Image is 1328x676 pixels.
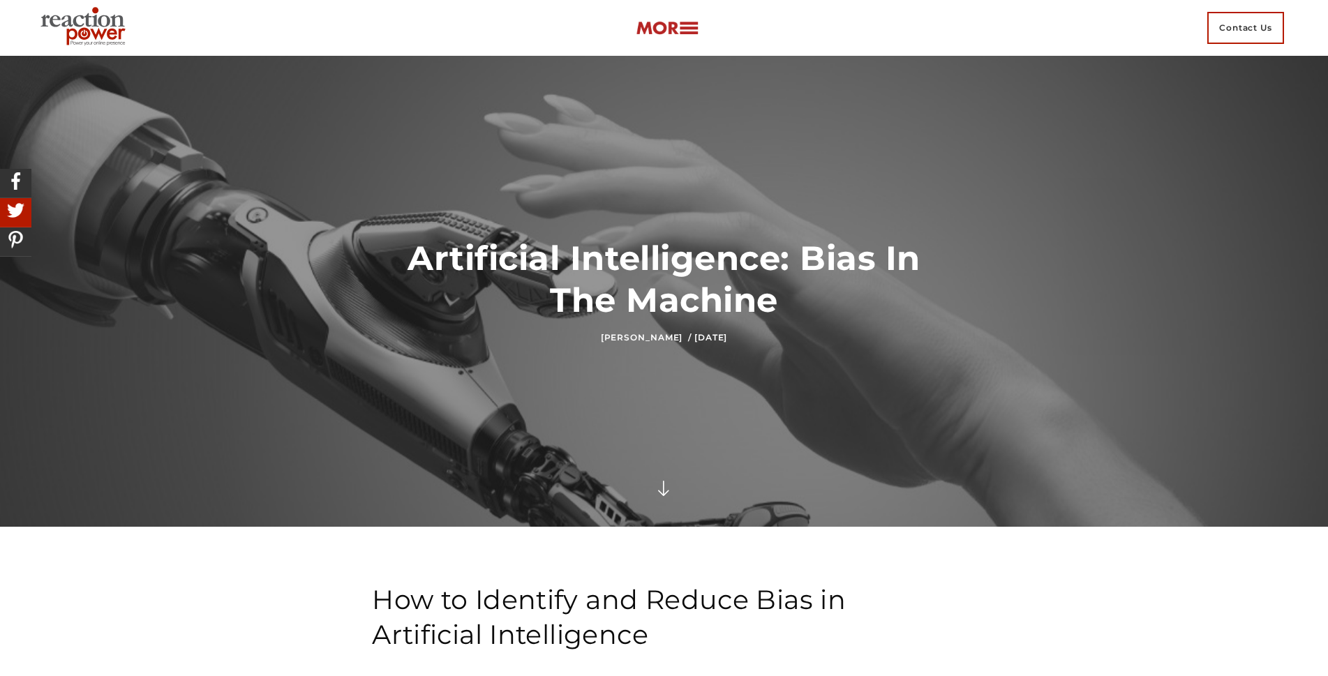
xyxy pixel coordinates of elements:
[3,227,28,252] img: Share On Pinterest
[1207,12,1284,44] span: Contact Us
[372,237,956,321] h1: Artificial Intelligence: Bias In The Machine
[35,3,136,53] img: Executive Branding | Personal Branding Agency
[636,20,699,36] img: more-btn.png
[601,332,692,343] a: [PERSON_NAME] /
[3,169,28,193] img: Share On Facebook
[372,583,846,651] span: How to Identify and Reduce Bias in Artificial Intelligence
[3,198,28,223] img: Share On Twitter
[694,332,727,343] time: [DATE]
